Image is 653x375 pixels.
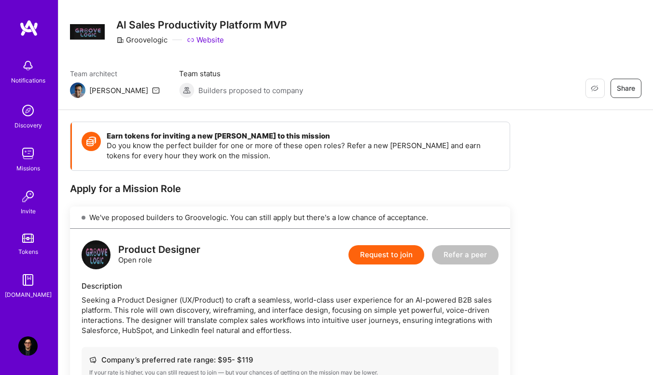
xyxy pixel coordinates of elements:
button: Refer a peer [432,245,499,264]
div: Seeking a Product Designer (UX/Product) to craft a seamless, world-class user experience for an A... [82,295,499,335]
div: Company’s preferred rate range: $ 95 - $ 119 [89,355,491,365]
img: teamwork [18,144,38,163]
img: guide book [18,270,38,290]
img: logo [19,19,39,37]
a: User Avatar [16,336,40,356]
i: icon CompanyGray [116,36,124,44]
img: Invite [18,187,38,206]
img: bell [18,56,38,75]
h4: Earn tokens for inviting a new [PERSON_NAME] to this mission [107,132,500,140]
span: Team architect [70,69,160,79]
img: tokens [22,234,34,243]
img: Token icon [82,132,101,151]
img: Builders proposed to company [179,83,195,98]
img: User Avatar [18,336,38,356]
div: Notifications [11,75,45,85]
div: Groovelogic [116,35,167,45]
div: Discovery [14,120,42,130]
i: icon Cash [89,356,97,363]
div: Open role [118,245,200,265]
div: Invite [21,206,36,216]
img: Team Architect [70,83,85,98]
div: [PERSON_NAME] [89,85,148,96]
img: discovery [18,101,38,120]
i: icon Mail [152,86,160,94]
img: logo [82,240,111,269]
div: Missions [16,163,40,173]
div: [DOMAIN_NAME] [5,290,52,300]
div: We've proposed builders to Groovelogic. You can still apply but there's a low chance of acceptance. [70,207,510,229]
img: Company Logo [70,24,105,40]
span: Team status [179,69,303,79]
button: Share [611,79,641,98]
span: Share [617,83,635,93]
i: icon EyeClosed [591,84,598,92]
span: Builders proposed to company [198,85,303,96]
div: Product Designer [118,245,200,255]
div: Description [82,281,499,291]
div: Apply for a Mission Role [70,182,510,195]
button: Request to join [348,245,424,264]
a: Website [187,35,224,45]
h3: AI Sales Productivity Platform MVP [116,19,287,31]
div: Tokens [18,247,38,257]
p: Do you know the perfect builder for one or more of these open roles? Refer a new [PERSON_NAME] an... [107,140,500,161]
